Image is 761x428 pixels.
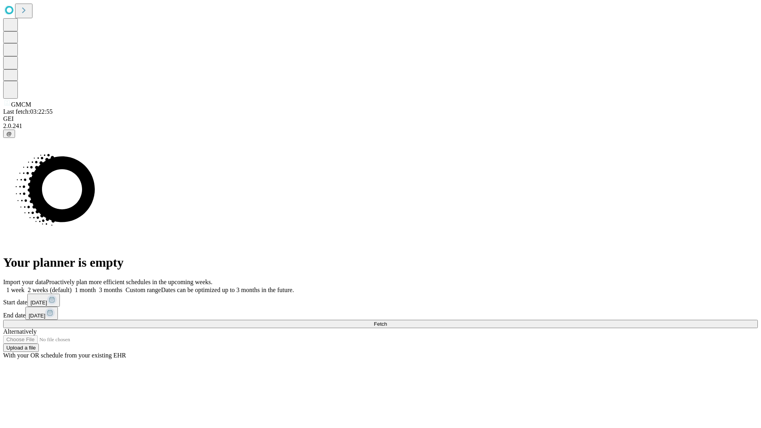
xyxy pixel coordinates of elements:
[46,279,212,285] span: Proactively plan more efficient schedules in the upcoming weeks.
[28,287,72,293] span: 2 weeks (default)
[31,300,47,306] span: [DATE]
[11,101,31,108] span: GMCM
[27,294,60,307] button: [DATE]
[3,307,758,320] div: End date
[126,287,161,293] span: Custom range
[3,279,46,285] span: Import your data
[3,352,126,359] span: With your OR schedule from your existing EHR
[3,122,758,130] div: 2.0.241
[374,321,387,327] span: Fetch
[3,320,758,328] button: Fetch
[6,287,25,293] span: 1 week
[3,344,39,352] button: Upload a file
[3,115,758,122] div: GEI
[3,328,36,335] span: Alternatively
[3,255,758,270] h1: Your planner is empty
[6,131,12,137] span: @
[3,294,758,307] div: Start date
[3,108,53,115] span: Last fetch: 03:22:55
[75,287,96,293] span: 1 month
[3,130,15,138] button: @
[161,287,294,293] span: Dates can be optimized up to 3 months in the future.
[25,307,58,320] button: [DATE]
[29,313,45,319] span: [DATE]
[99,287,122,293] span: 3 months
